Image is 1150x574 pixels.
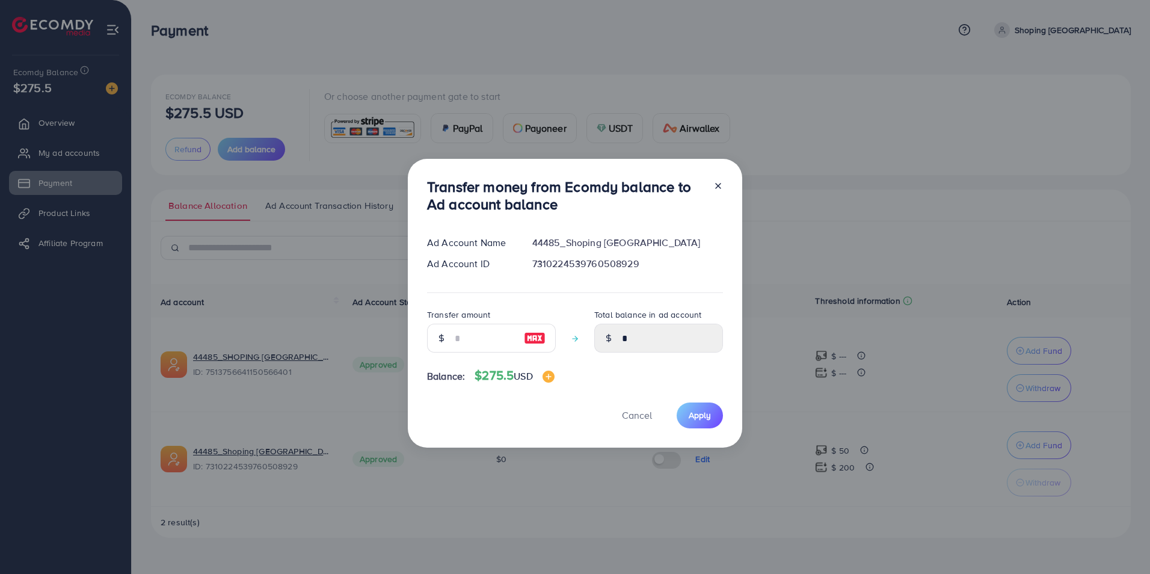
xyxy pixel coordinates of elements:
[607,403,667,428] button: Cancel
[689,409,711,421] span: Apply
[523,257,733,271] div: 7310224539760508929
[427,178,704,213] h3: Transfer money from Ecomdy balance to Ad account balance
[475,368,554,383] h4: $275.5
[594,309,701,321] label: Total balance in ad account
[622,409,652,422] span: Cancel
[523,236,733,250] div: 44485_Shoping [GEOGRAPHIC_DATA]
[524,331,546,345] img: image
[543,371,555,383] img: image
[427,309,490,321] label: Transfer amount
[677,403,723,428] button: Apply
[417,257,523,271] div: Ad Account ID
[1099,520,1141,565] iframe: Chat
[427,369,465,383] span: Balance:
[514,369,532,383] span: USD
[417,236,523,250] div: Ad Account Name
